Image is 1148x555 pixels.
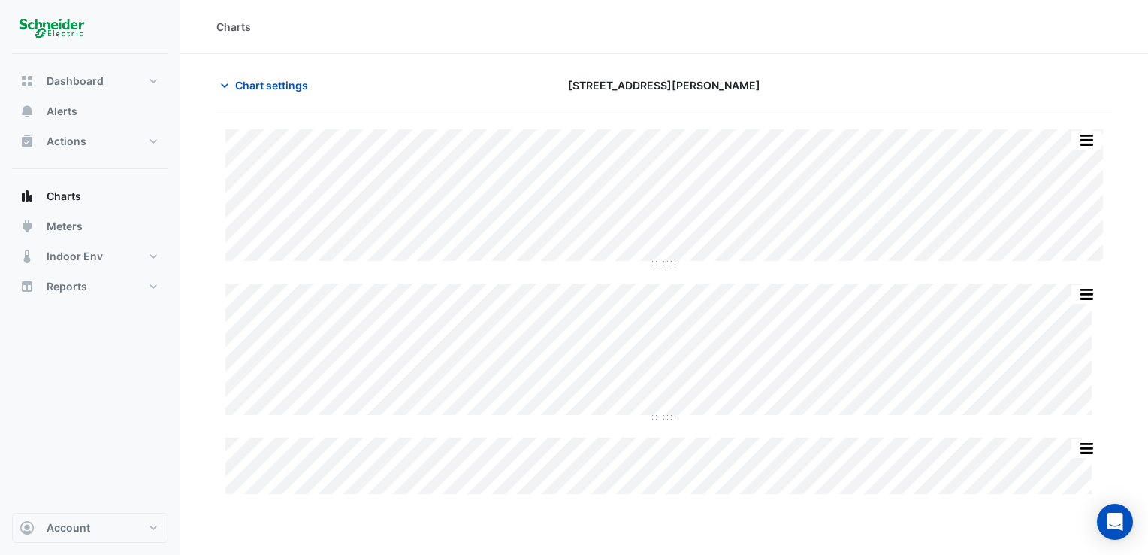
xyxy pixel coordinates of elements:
button: Dashboard [12,66,168,96]
span: Chart settings [235,77,308,93]
button: Account [12,513,168,543]
span: Indoor Env [47,249,103,264]
app-icon: Meters [20,219,35,234]
button: Reports [12,271,168,302]
app-icon: Charts [20,189,35,204]
button: More Options [1071,285,1101,304]
button: More Options [1071,439,1101,458]
div: Open Intercom Messenger [1097,504,1133,540]
img: Company Logo [18,12,86,42]
span: Reports [47,279,87,294]
button: Alerts [12,96,168,126]
button: More Options [1071,131,1101,150]
span: Alerts [47,104,77,119]
app-icon: Alerts [20,104,35,119]
app-icon: Indoor Env [20,249,35,264]
button: Meters [12,211,168,241]
button: Actions [12,126,168,156]
app-icon: Reports [20,279,35,294]
span: Dashboard [47,74,104,89]
button: Charts [12,181,168,211]
div: Charts [216,19,251,35]
button: Chart settings [216,72,318,99]
span: [STREET_ADDRESS][PERSON_NAME] [568,77,760,93]
span: Meters [47,219,83,234]
span: Account [47,520,90,535]
button: Indoor Env [12,241,168,271]
span: Actions [47,134,86,149]
app-icon: Dashboard [20,74,35,89]
app-icon: Actions [20,134,35,149]
span: Charts [47,189,81,204]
